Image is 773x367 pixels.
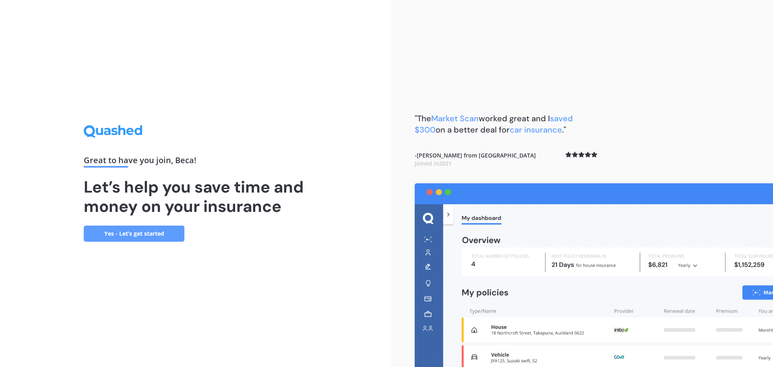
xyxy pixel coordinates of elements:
[431,113,479,124] span: Market Scan
[510,124,562,135] span: car insurance
[415,183,773,367] img: dashboard.webp
[415,160,452,167] span: Joined in 2021
[84,156,307,168] div: Great to have you join , Beca !
[415,113,573,135] b: "The worked great and I on a better deal for ."
[415,151,536,167] b: - [PERSON_NAME] from [GEOGRAPHIC_DATA]
[84,177,307,216] h1: Let’s help you save time and money on your insurance
[84,226,184,242] a: Yes - Let’s get started
[415,113,573,135] span: saved $300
